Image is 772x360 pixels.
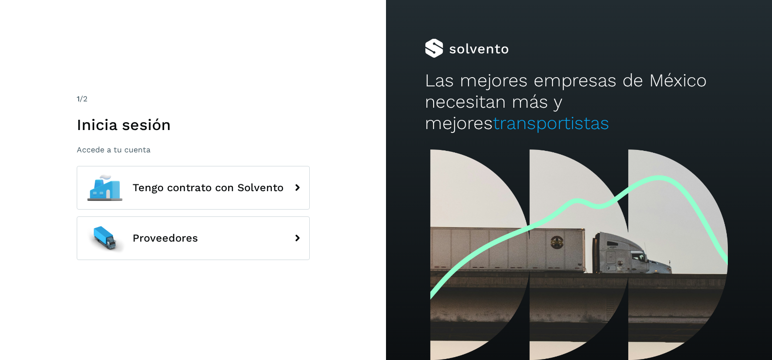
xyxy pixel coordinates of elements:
span: 1 [77,94,80,103]
p: Accede a tu cuenta [77,145,310,154]
button: Proveedores [77,216,310,260]
div: /2 [77,93,310,105]
span: transportistas [493,113,609,133]
span: Tengo contrato con Solvento [133,182,284,194]
span: Proveedores [133,232,198,244]
h2: Las mejores empresas de México necesitan más y mejores [425,70,734,134]
button: Tengo contrato con Solvento [77,166,310,210]
h1: Inicia sesión [77,115,310,134]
